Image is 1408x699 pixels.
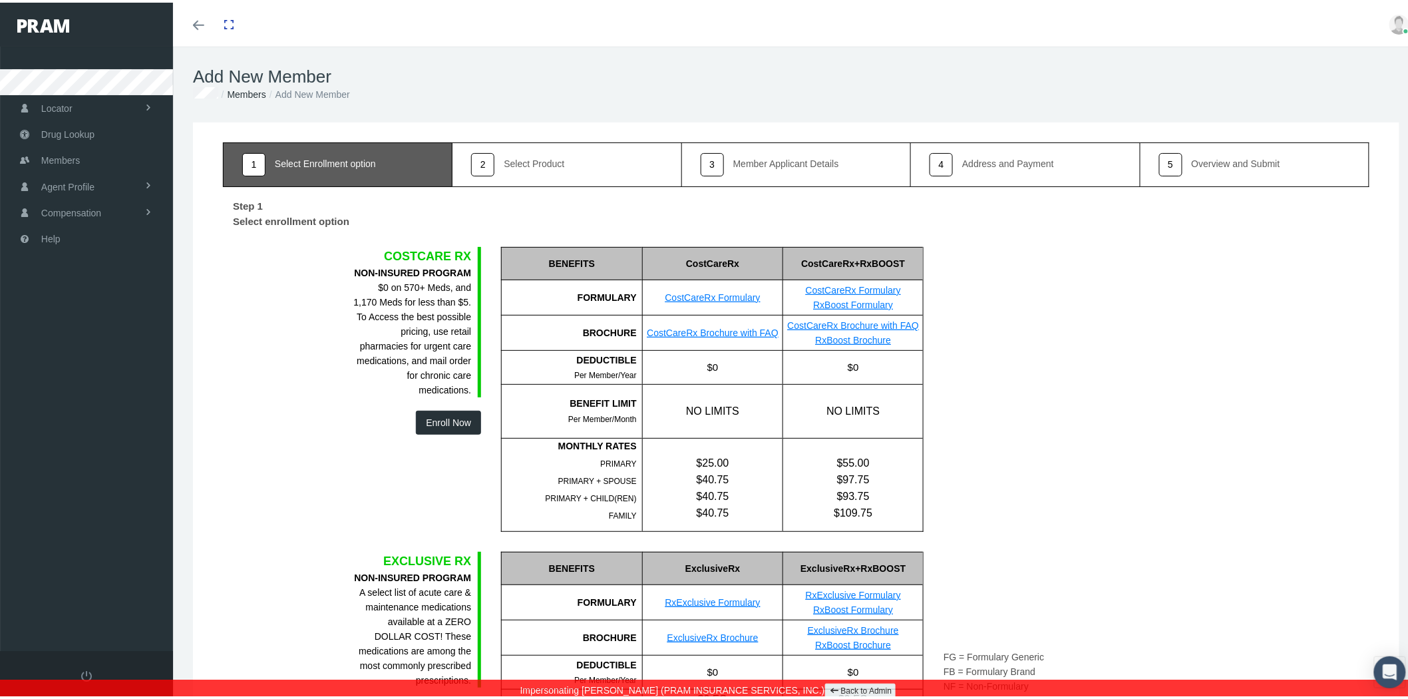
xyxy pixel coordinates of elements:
[193,64,1399,85] h1: Add New Member
[783,653,923,686] div: $0
[227,87,265,97] a: Members
[502,436,637,451] div: MONTHLY RATES
[504,156,564,166] div: Select Product
[962,156,1054,166] div: Address and Payment
[783,348,923,381] div: $0
[266,85,350,99] li: Add New Member
[41,198,101,223] span: Compensation
[41,145,80,170] span: Members
[354,265,471,276] b: NON-INSURED PROGRAM
[930,150,953,174] div: 4
[41,93,73,118] span: Locator
[665,290,761,300] a: CostCareRx Formulary
[354,549,472,568] div: EXCLUSIVE RX
[354,570,471,581] b: NON-INSURED PROGRAM
[1192,156,1280,166] div: Overview and Submit
[815,637,891,648] a: RxBoost Brochure
[501,313,642,348] div: BROCHURE
[783,382,923,435] div: NO LIMITS
[41,172,94,197] span: Agent Profile
[783,502,923,519] div: $109.75
[416,408,481,432] button: Enroll Now
[354,244,472,263] div: COSTCARE RX
[1159,150,1182,174] div: 5
[502,655,637,670] div: DEDUCTIBLE
[806,587,901,598] a: RxExclusive Formulary
[275,156,376,166] div: Select Enrollment option
[783,244,923,278] div: CostCareRx+RxBOOST
[223,191,273,212] label: Step 1
[783,469,923,485] div: $97.75
[558,474,637,483] span: PRIMARY + SPOUSE
[733,156,839,166] div: Member Applicant Details
[787,318,919,328] a: CostCareRx Brochure with FAQ
[642,549,783,582] div: ExclusiveRx
[815,332,891,343] a: RxBoost Brochure
[600,457,636,466] span: PRIMARY
[643,469,783,485] div: $40.75
[783,549,923,582] div: ExclusiveRx+RxBOOST
[471,150,494,174] div: 2
[783,485,923,502] div: $93.75
[813,602,893,612] a: RxBoost Formulary
[944,664,1035,674] span: FB = Formulary Brand
[17,17,69,30] img: PRAM_20_x_78.png
[643,452,783,469] div: $25.00
[825,681,896,696] a: Back to Admin
[501,549,642,582] div: BENEFITS
[665,594,761,605] a: RxExclusive Formulary
[502,393,637,408] div: BENEFIT LIMIT
[813,297,893,308] a: RxBoost Formulary
[1374,654,1406,686] div: Open Intercom Messenger
[501,278,642,313] div: FORMULARY
[41,119,94,144] span: Drug Lookup
[354,263,472,395] div: $0 on 570+ Meds, and 1,170 Meds for less than $5. To Access the best possible pricing, use retail...
[546,491,637,501] span: PRIMARY + CHILD(REN)
[701,150,724,174] div: 3
[574,368,637,377] span: Per Member/Year
[806,282,901,293] a: CostCareRx Formulary
[808,622,899,633] a: ExclusiveRx Brochure
[242,150,265,174] div: 1
[501,618,642,653] div: BROCHURE
[667,630,759,640] a: ExclusiveRx Brochure
[609,509,637,518] span: FAMILY
[501,244,642,278] div: BENEFITS
[642,244,783,278] div: CostCareRx
[568,412,637,421] span: Per Member/Month
[501,582,642,618] div: FORMULARY
[642,348,783,381] div: $0
[642,382,783,435] div: NO LIMITS
[223,211,359,231] label: Select enrollment option
[647,325,779,336] a: CostCareRx Brochure with FAQ
[944,649,1044,660] span: FG = Formulary Generic
[354,568,472,685] div: A select list of acute care & maintenance medications available at a ZERO DOLLAR COST! These medi...
[642,653,783,686] div: $0
[643,485,783,502] div: $40.75
[41,224,61,249] span: Help
[574,673,637,682] span: Per Member/Year
[643,502,783,519] div: $40.75
[783,452,923,469] div: $55.00
[502,350,637,365] div: DEDUCTIBLE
